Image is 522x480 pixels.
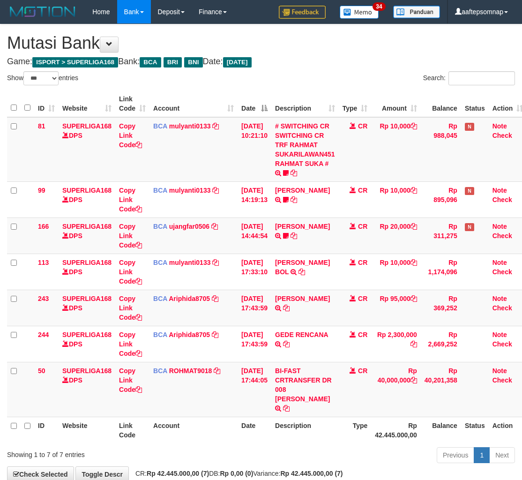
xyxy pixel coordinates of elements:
[59,90,115,117] th: Website: activate to sort column ascending
[238,362,271,417] td: [DATE] 17:44:05
[410,340,417,348] a: Copy Rp 2,300,000 to clipboard
[275,331,328,338] a: GEDE RENCANA
[358,295,367,302] span: CR
[223,57,252,67] span: [DATE]
[437,447,474,463] a: Previous
[421,117,461,182] td: Rp 988,045
[339,90,372,117] th: Type: activate to sort column ascending
[212,331,218,338] a: Copy Ariphida8705 to clipboard
[220,470,254,477] strong: Rp 0,00 (0)
[119,122,142,149] a: Copy Link Code
[275,122,335,167] a: # SWITCHING CR SWITCHING CR TRF RAHMAT SUKARILAWAN451 RAHMAT SUKA #
[492,268,512,276] a: Check
[149,90,238,117] th: Account: activate to sort column ascending
[140,57,161,67] span: BCA
[59,217,115,254] td: DPS
[371,290,421,326] td: Rp 95,000
[465,187,474,195] span: Has Note
[279,6,326,19] img: Feedback.jpg
[32,57,118,67] span: ISPORT > SUPERLIGA168
[271,90,339,117] th: Description: activate to sort column ascending
[238,326,271,362] td: [DATE] 17:43:59
[62,223,112,230] a: SUPERLIGA168
[169,122,211,130] a: mulyanti0133
[62,367,112,375] a: SUPERLIGA168
[38,295,49,302] span: 243
[7,446,210,459] div: Showing 1 to 7 of 7 entries
[119,367,142,393] a: Copy Link Code
[291,196,297,203] a: Copy MUHAMMAD REZA to clipboard
[164,57,182,67] span: BRI
[62,187,112,194] a: SUPERLIGA168
[373,2,385,11] span: 34
[410,376,417,384] a: Copy Rp 40,000,000 to clipboard
[59,362,115,417] td: DPS
[393,6,440,18] img: panduan.png
[275,223,330,230] a: [PERSON_NAME]
[358,223,367,230] span: CR
[492,232,512,240] a: Check
[153,223,167,230] span: BCA
[271,362,339,417] td: BI-FAST CRTRANSFER DR 008 [PERSON_NAME]
[7,57,515,67] h4: Game: Bank: Date:
[212,259,219,266] a: Copy mulyanti0133 to clipboard
[340,6,379,19] img: Button%20Memo.svg
[410,295,417,302] a: Copy Rp 95,000 to clipboard
[358,331,367,338] span: CR
[465,123,474,131] span: Has Note
[153,122,167,130] span: BCA
[153,295,167,302] span: BCA
[492,259,507,266] a: Note
[59,290,115,326] td: DPS
[492,122,507,130] a: Note
[492,331,507,338] a: Note
[291,232,297,240] a: Copy NOVEN ELING PRAYOG to clipboard
[119,223,142,249] a: Copy Link Code
[238,181,271,217] td: [DATE] 14:19:13
[238,90,271,117] th: Date: activate to sort column descending
[410,122,417,130] a: Copy Rp 10,000 to clipboard
[238,117,271,182] td: [DATE] 10:21:10
[153,331,167,338] span: BCA
[169,187,211,194] a: mulyanti0133
[358,187,367,194] span: CR
[421,217,461,254] td: Rp 311,275
[131,470,343,477] span: CR: DB: Variance:
[271,417,339,443] th: Description
[119,259,142,285] a: Copy Link Code
[371,117,421,182] td: Rp 10,000
[169,331,210,338] a: Ariphida8705
[62,295,112,302] a: SUPERLIGA168
[59,117,115,182] td: DPS
[275,259,330,276] a: [PERSON_NAME] BOL
[474,447,490,463] a: 1
[371,217,421,254] td: Rp 20,000
[153,367,167,375] span: BCA
[421,417,461,443] th: Balance
[421,254,461,290] td: Rp 1,174,096
[169,367,212,375] a: ROHMAT9018
[149,417,238,443] th: Account
[492,196,512,203] a: Check
[492,132,512,139] a: Check
[280,470,343,477] strong: Rp 42.445.000,00 (7)
[153,259,167,266] span: BCA
[465,223,474,231] span: Has Note
[34,417,59,443] th: ID
[62,259,112,266] a: SUPERLIGA168
[212,122,219,130] a: Copy mulyanti0133 to clipboard
[283,405,290,412] a: Copy BI-FAST CRTRANSFER DR 008 RAHMANTO to clipboard
[275,295,330,302] a: [PERSON_NAME]
[212,295,218,302] a: Copy Ariphida8705 to clipboard
[371,326,421,362] td: Rp 2,300,000
[38,223,49,230] span: 166
[212,187,219,194] a: Copy mulyanti0133 to clipboard
[371,362,421,417] td: Rp 40,000,000
[358,122,367,130] span: CR
[59,181,115,217] td: DPS
[238,417,271,443] th: Date
[410,223,417,230] a: Copy Rp 20,000 to clipboard
[38,122,45,130] span: 81
[62,122,112,130] a: SUPERLIGA168
[461,90,489,117] th: Status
